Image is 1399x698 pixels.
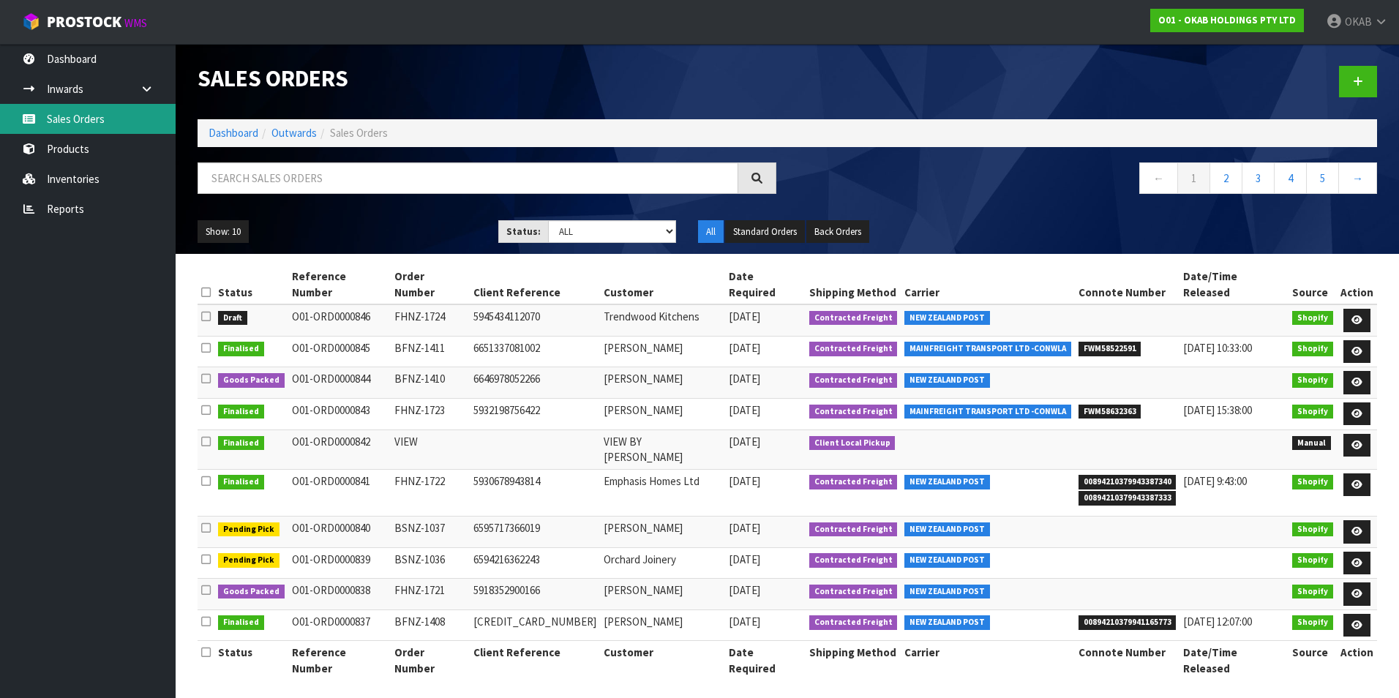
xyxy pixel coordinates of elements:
td: O01-ORD0000840 [288,517,391,548]
span: MAINFREIGHT TRANSPORT LTD -CONWLA [904,405,1071,419]
span: MAINFREIGHT TRANSPORT LTD -CONWLA [904,342,1071,356]
td: FHNZ-1722 [391,469,470,516]
td: O01-ORD0000842 [288,429,391,469]
h1: Sales Orders [198,66,776,91]
th: Reference Number [288,641,391,680]
th: Customer [600,641,725,680]
th: Status [214,265,288,304]
span: 00894210379943387340 [1079,475,1177,489]
span: Contracted Freight [809,405,898,419]
td: O01-ORD0000838 [288,579,391,610]
img: cube-alt.png [22,12,40,31]
span: Finalised [218,475,264,489]
span: [DATE] [729,615,760,628]
th: Status [214,641,288,680]
span: [DATE] [729,403,760,417]
a: → [1338,162,1377,194]
th: Reference Number [288,265,391,304]
th: Connote Number [1075,641,1180,680]
span: NEW ZEALAND POST [904,475,990,489]
span: Contracted Freight [809,342,898,356]
span: NEW ZEALAND POST [904,615,990,630]
span: Finalised [218,342,264,356]
span: Shopify [1292,405,1333,419]
td: Trendwood Kitchens [600,304,725,336]
th: Date Required [725,265,806,304]
td: 5945434112070 [470,304,600,336]
span: [DATE] [729,372,760,386]
span: FWM58632363 [1079,405,1141,419]
td: VIEW BY [PERSON_NAME] [600,429,725,469]
input: Search sales orders [198,162,738,194]
span: Shopify [1292,342,1333,356]
td: [CREDIT_CARD_NUMBER] [470,609,600,641]
th: Date/Time Released [1179,265,1289,304]
td: [PERSON_NAME] [600,609,725,641]
th: Client Reference [470,265,600,304]
td: FHNZ-1721 [391,579,470,610]
span: [DATE] [729,309,760,323]
th: Order Number [391,265,470,304]
th: Customer [600,265,725,304]
strong: Status: [506,225,541,238]
a: 5 [1306,162,1339,194]
th: Carrier [901,265,1075,304]
span: Contracted Freight [809,615,898,630]
td: O01-ORD0000845 [288,336,391,367]
td: O01-ORD0000844 [288,367,391,399]
span: [DATE] [729,435,760,449]
td: 6651337081002 [470,336,600,367]
span: Contracted Freight [809,475,898,489]
th: Client Reference [470,641,600,680]
td: O01-ORD0000843 [288,398,391,429]
a: ← [1139,162,1178,194]
a: 1 [1177,162,1210,194]
span: Draft [218,311,247,326]
span: ProStock [47,12,121,31]
td: O01-ORD0000846 [288,304,391,336]
span: Finalised [218,405,264,419]
td: 5932198756422 [470,398,600,429]
span: NEW ZEALAND POST [904,553,990,568]
span: OKAB [1345,15,1372,29]
span: Pending Pick [218,522,280,537]
span: [DATE] [729,552,760,566]
th: Date/Time Released [1179,641,1289,680]
span: Contracted Freight [809,373,898,388]
td: BFNZ-1410 [391,367,470,399]
td: O01-ORD0000841 [288,469,391,516]
td: BSNZ-1037 [391,517,470,548]
span: Client Local Pickup [809,436,896,451]
button: All [698,220,724,244]
span: Contracted Freight [809,585,898,599]
td: [PERSON_NAME] [600,517,725,548]
button: Show: 10 [198,220,249,244]
span: NEW ZEALAND POST [904,311,990,326]
td: Orchard Joinery [600,547,725,579]
button: Back Orders [806,220,869,244]
td: BSNZ-1036 [391,547,470,579]
th: Carrier [901,641,1075,680]
button: Standard Orders [725,220,805,244]
td: O01-ORD0000837 [288,609,391,641]
span: Finalised [218,615,264,630]
td: BFNZ-1408 [391,609,470,641]
th: Action [1337,265,1377,304]
span: [DATE] 15:38:00 [1183,403,1252,417]
td: FHNZ-1724 [391,304,470,336]
td: [PERSON_NAME] [600,398,725,429]
nav: Page navigation [798,162,1377,198]
td: 6595717366019 [470,517,600,548]
a: 3 [1242,162,1275,194]
a: 4 [1274,162,1307,194]
span: Shopify [1292,553,1333,568]
td: 5918352900166 [470,579,600,610]
td: FHNZ-1723 [391,398,470,429]
th: Date Required [725,641,806,680]
th: Source [1289,641,1337,680]
span: 00894210379943387333 [1079,491,1177,506]
span: Pending Pick [218,553,280,568]
span: FWM58522591 [1079,342,1141,356]
span: Finalised [218,436,264,451]
span: NEW ZEALAND POST [904,585,990,599]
